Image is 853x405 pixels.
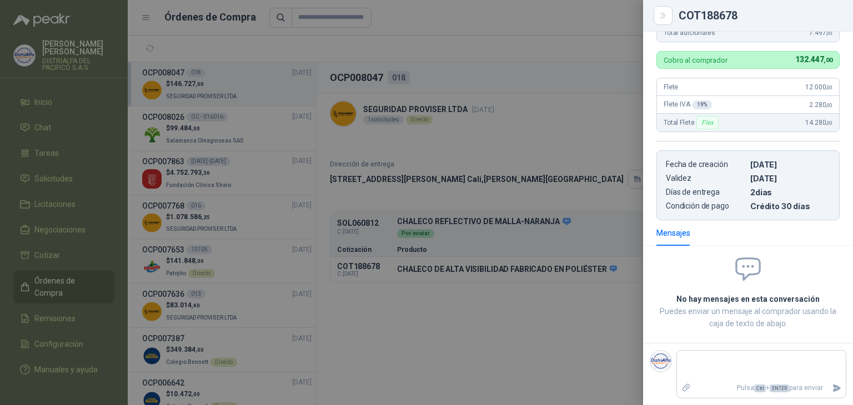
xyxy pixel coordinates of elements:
label: Adjuntar archivos [677,378,696,398]
span: ,00 [824,57,832,64]
p: Cobro al comprador [664,57,727,64]
span: Total Flete [664,116,721,129]
span: Flete IVA [664,100,712,109]
span: ,00 [826,102,832,108]
p: Validez [666,174,746,183]
p: Condición de pago [666,201,746,211]
span: Ctrl [754,384,766,392]
p: Fecha de creación [666,160,746,169]
span: Flete [664,83,678,91]
p: Días de entrega [666,188,746,197]
span: 132.447 [795,55,832,64]
button: Close [656,9,670,22]
p: Crédito 30 días [750,201,830,211]
img: Company Logo [650,351,671,372]
span: ,00 [826,120,832,126]
button: Enviar [827,378,846,398]
p: Puedes enviar un mensaje al comprador usando la caja de texto de abajo. [656,305,840,330]
div: COT188678 [679,10,840,21]
div: Total adicionales [657,24,839,42]
h2: No hay mensajes en esta conversación [656,293,840,305]
span: ENTER [770,384,789,392]
div: Flex [696,116,718,129]
p: Pulsa + para enviar [696,378,828,398]
span: ,00 [826,30,832,36]
div: 19 % [693,100,712,109]
span: 2.280 [809,101,832,109]
span: ,00 [826,84,832,90]
span: 14.280 [805,119,832,126]
span: 12.000 [805,83,832,91]
p: 2 dias [750,188,830,197]
div: Mensajes [656,227,690,239]
p: [DATE] [750,174,830,183]
span: 7.497 [809,29,832,37]
p: [DATE] [750,160,830,169]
